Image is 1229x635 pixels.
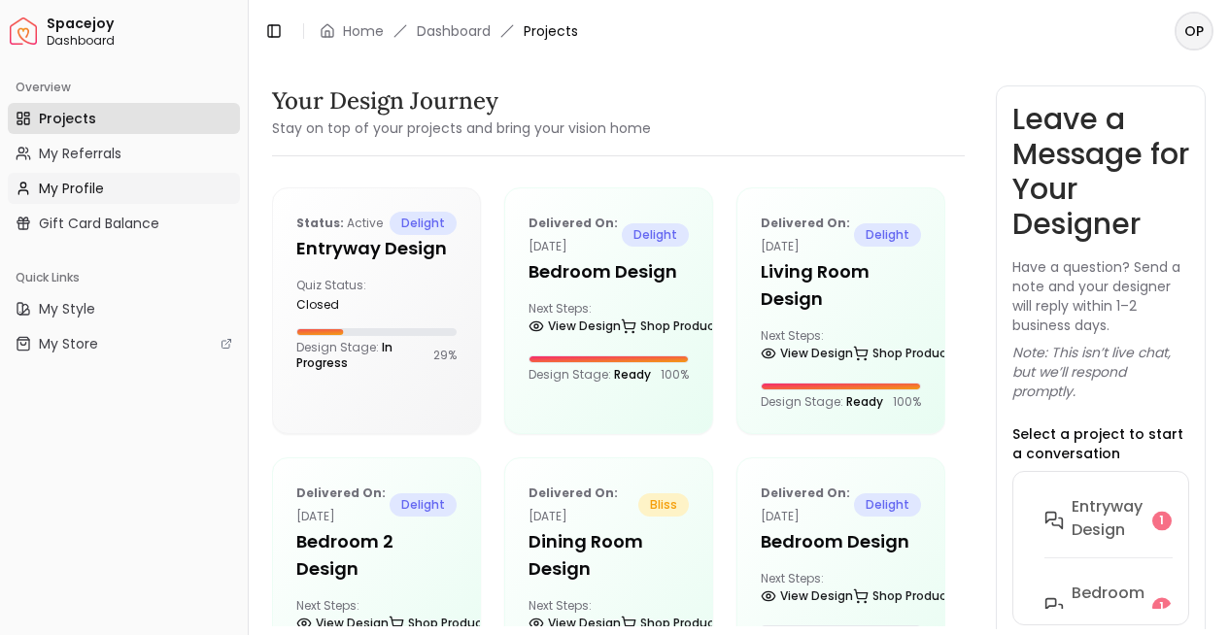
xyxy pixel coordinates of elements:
[529,212,622,258] p: [DATE]
[296,297,368,313] div: closed
[272,118,651,138] small: Stay on top of your projects and bring your vision home
[343,21,384,41] a: Home
[8,208,240,239] a: Gift Card Balance
[47,33,240,49] span: Dashboard
[8,72,240,103] div: Overview
[39,144,121,163] span: My Referrals
[661,367,689,383] p: 100 %
[8,103,240,134] a: Projects
[893,394,921,410] p: 100 %
[761,571,921,610] div: Next Steps:
[390,212,457,235] span: delight
[529,258,689,285] h5: Bedroom design
[1175,12,1213,50] button: OP
[761,394,883,410] p: Design Stage:
[761,482,854,528] p: [DATE]
[1072,495,1144,542] h6: entryway design
[296,340,433,371] p: Design Stage:
[1072,582,1144,628] h6: Bedroom design
[761,328,921,367] div: Next Steps:
[296,528,457,583] h5: Bedroom 2 Design
[39,109,96,128] span: Projects
[296,339,393,371] span: In Progress
[761,485,850,501] b: Delivered on:
[854,223,921,247] span: delight
[761,215,850,231] b: Delivered on:
[390,493,457,517] span: delight
[638,493,689,517] span: bliss
[846,393,883,410] span: Ready
[1012,424,1189,463] p: Select a project to start a conversation
[296,235,457,262] h5: entryway design
[8,328,240,359] a: My Store
[529,313,621,340] a: View Design
[8,262,240,293] div: Quick Links
[47,16,240,33] span: Spacejoy
[272,85,651,117] h3: Your Design Journey
[529,485,618,501] b: Delivered on:
[621,313,727,340] a: Shop Products
[529,528,689,583] h5: Dining Room Design
[433,348,457,363] p: 29 %
[1177,14,1212,49] span: OP
[529,482,638,528] p: [DATE]
[1012,343,1189,401] p: Note: This isn’t live chat, but we’ll respond promptly.
[296,212,383,235] p: active
[296,215,344,231] b: Status:
[39,334,98,353] span: My Store
[10,17,37,45] img: Spacejoy Logo
[524,21,578,41] span: Projects
[761,340,853,367] a: View Design
[761,258,921,313] h5: Living Room design
[761,212,854,258] p: [DATE]
[1012,257,1189,335] p: Have a question? Send a note and your designer will reply within 1–2 business days.
[853,583,959,610] a: Shop Products
[854,493,921,517] span: delight
[614,366,651,383] span: Ready
[1152,511,1172,530] div: 1
[1029,487,1218,574] button: entryway design1
[320,21,578,41] nav: breadcrumb
[296,485,386,501] b: Delivered on:
[39,214,159,233] span: Gift Card Balance
[529,367,651,383] p: Design Stage:
[39,299,95,318] span: My Style
[8,138,240,169] a: My Referrals
[8,173,240,204] a: My Profile
[8,293,240,324] a: My Style
[296,278,368,313] div: Quiz Status:
[1152,597,1172,617] div: 1
[853,340,959,367] a: Shop Products
[417,21,491,41] a: Dashboard
[622,223,689,247] span: delight
[39,179,104,198] span: My Profile
[10,17,37,45] a: Spacejoy
[296,482,390,528] p: [DATE]
[529,301,689,340] div: Next Steps:
[761,528,921,555] h5: Bedroom Design
[761,583,853,610] a: View Design
[529,215,618,231] b: Delivered on:
[1012,102,1189,242] h3: Leave a Message for Your Designer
